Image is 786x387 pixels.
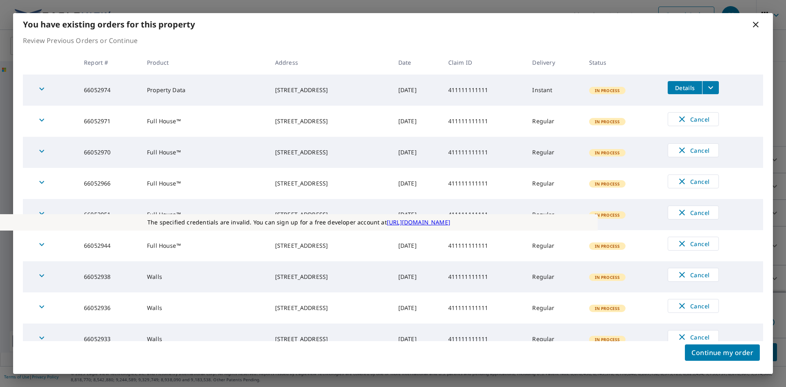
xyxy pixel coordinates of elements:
div: [STREET_ADDRESS] [275,273,385,281]
button: Cancel [668,174,719,188]
td: 66052936 [77,292,140,324]
td: 411111111111 [442,230,526,261]
td: [DATE] [392,137,442,168]
button: filesDropdownBtn-66052974 [702,81,719,94]
span: Cancel [676,332,710,342]
td: 66052970 [77,137,140,168]
th: Product [140,50,269,75]
td: Walls [140,261,269,292]
td: Property Data [140,75,269,106]
span: In Process [590,337,625,342]
span: Cancel [676,177,710,186]
span: Cancel [676,301,710,311]
span: Cancel [676,114,710,124]
span: Continue my order [691,347,753,358]
span: In Process [590,212,625,218]
td: 411111111111 [442,292,526,324]
span: Details [673,84,697,92]
td: 411111111111 [442,137,526,168]
td: [DATE] [392,199,442,230]
td: Regular [526,199,582,230]
td: Walls [140,292,269,324]
th: Date [392,50,442,75]
span: Cancel [676,239,710,249]
th: Status [583,50,662,75]
td: 66052966 [77,168,140,199]
td: 411111111111 [442,168,526,199]
td: Full House™ [140,230,269,261]
td: 66052951 [77,199,140,230]
td: Regular [526,137,582,168]
td: Full House™ [140,106,269,137]
button: Cancel [668,237,719,251]
button: Cancel [668,112,719,126]
td: [DATE] [392,324,442,355]
span: Cancel [676,270,710,280]
span: In Process [590,181,625,187]
span: Cancel [676,145,710,155]
td: Regular [526,106,582,137]
div: [STREET_ADDRESS] [275,335,385,343]
span: In Process [590,88,625,93]
div: [STREET_ADDRESS] [275,210,385,219]
div: [STREET_ADDRESS] [275,86,385,94]
td: [DATE] [392,106,442,137]
button: detailsBtn-66052974 [668,81,702,94]
div: [STREET_ADDRESS] [275,117,385,125]
span: In Process [590,150,625,156]
a: [URL][DOMAIN_NAME] [387,218,450,226]
div: [STREET_ADDRESS] [275,304,385,312]
td: Regular [526,292,582,324]
span: In Process [590,243,625,249]
td: Regular [526,230,582,261]
td: Regular [526,261,582,292]
div: [STREET_ADDRESS] [275,148,385,156]
td: [DATE] [392,75,442,106]
span: In Process [590,274,625,280]
td: Regular [526,168,582,199]
button: Continue my order [685,344,760,361]
td: 411111111111 [442,75,526,106]
b: You have existing orders for this property [23,19,195,30]
button: Cancel [668,268,719,282]
td: Full House™ [140,137,269,168]
td: Full House™ [140,168,269,199]
td: 66052933 [77,324,140,355]
th: Address [269,50,392,75]
td: 411111111111 [442,324,526,355]
td: Instant [526,75,582,106]
td: Walls [140,324,269,355]
td: [DATE] [392,168,442,199]
span: In Process [590,306,625,311]
td: Regular [526,324,582,355]
td: [DATE] [392,292,442,324]
td: [DATE] [392,230,442,261]
p: Review Previous Orders or Continue [23,36,763,45]
td: [DATE] [392,261,442,292]
td: Full House™ [140,199,269,230]
span: Cancel [676,208,710,217]
td: 66052938 [77,261,140,292]
div: [STREET_ADDRESS] [275,179,385,188]
th: Report # [77,50,140,75]
div: [STREET_ADDRESS] [275,242,385,250]
button: Cancel [668,299,719,313]
td: 411111111111 [442,106,526,137]
td: 66052974 [77,75,140,106]
th: Claim ID [442,50,526,75]
td: 411111111111 [442,261,526,292]
button: Cancel [668,330,719,344]
span: In Process [590,119,625,124]
th: Delivery [526,50,582,75]
button: Cancel [668,206,719,220]
td: 66052944 [77,230,140,261]
td: 411111111111 [442,199,526,230]
button: Cancel [668,143,719,157]
td: 66052971 [77,106,140,137]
